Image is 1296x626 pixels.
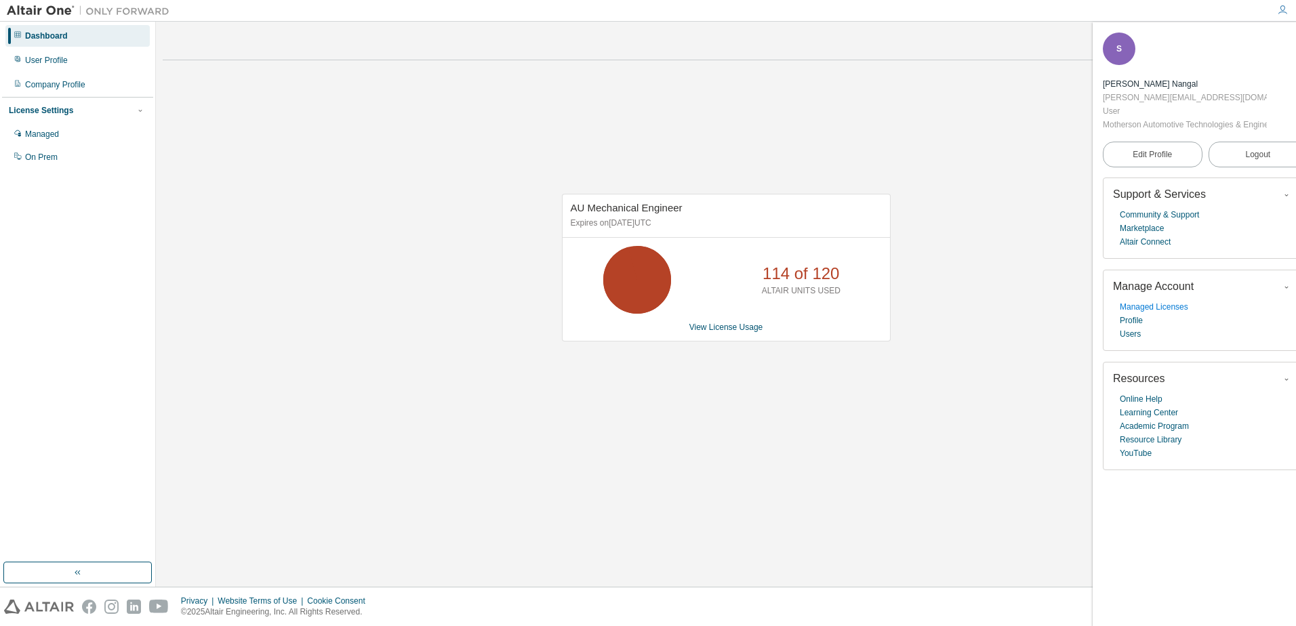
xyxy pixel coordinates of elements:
[1133,149,1172,160] span: Edit Profile
[7,4,176,18] img: Altair One
[25,152,58,163] div: On Prem
[1120,406,1178,419] a: Learning Center
[25,30,68,41] div: Dashboard
[4,600,74,614] img: altair_logo.svg
[1103,91,1267,104] div: [PERSON_NAME][EMAIL_ADDRESS][DOMAIN_NAME]
[1120,208,1199,222] a: Community & Support
[1120,327,1141,341] a: Users
[1120,433,1181,446] a: Resource Library
[1120,314,1143,327] a: Profile
[1120,392,1162,406] a: Online Help
[25,129,59,140] div: Managed
[1120,446,1152,460] a: YouTube
[1113,188,1206,200] span: Support & Services
[127,600,141,614] img: linkedin.svg
[9,105,73,116] div: License Settings
[1103,118,1267,131] div: Motherson Automotive Technologies & Engineering
[1120,300,1188,314] a: Managed Licenses
[571,217,878,229] p: Expires on [DATE] UTC
[25,79,85,90] div: Company Profile
[1113,373,1165,384] span: Resources
[25,55,68,66] div: User Profile
[1116,44,1122,54] span: S
[82,600,96,614] img: facebook.svg
[1120,419,1189,433] a: Academic Program
[1103,104,1267,118] div: User
[571,202,683,213] span: AU Mechanical Engineer
[307,596,373,606] div: Cookie Consent
[1120,235,1171,249] a: Altair Connect
[218,596,307,606] div: Website Terms of Use
[181,606,373,618] p: © 2025 Altair Engineering, Inc. All Rights Reserved.
[149,600,169,614] img: youtube.svg
[1103,142,1202,167] a: Edit Profile
[1113,280,1194,292] span: Manage Account
[763,262,839,285] p: 114 of 120
[762,285,841,297] p: ALTAIR UNITS USED
[1120,222,1164,235] a: Marketplace
[1245,148,1270,161] span: Logout
[1103,77,1267,91] div: Sanket Nangal
[104,600,119,614] img: instagram.svg
[689,322,763,332] a: View License Usage
[181,596,218,606] div: Privacy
